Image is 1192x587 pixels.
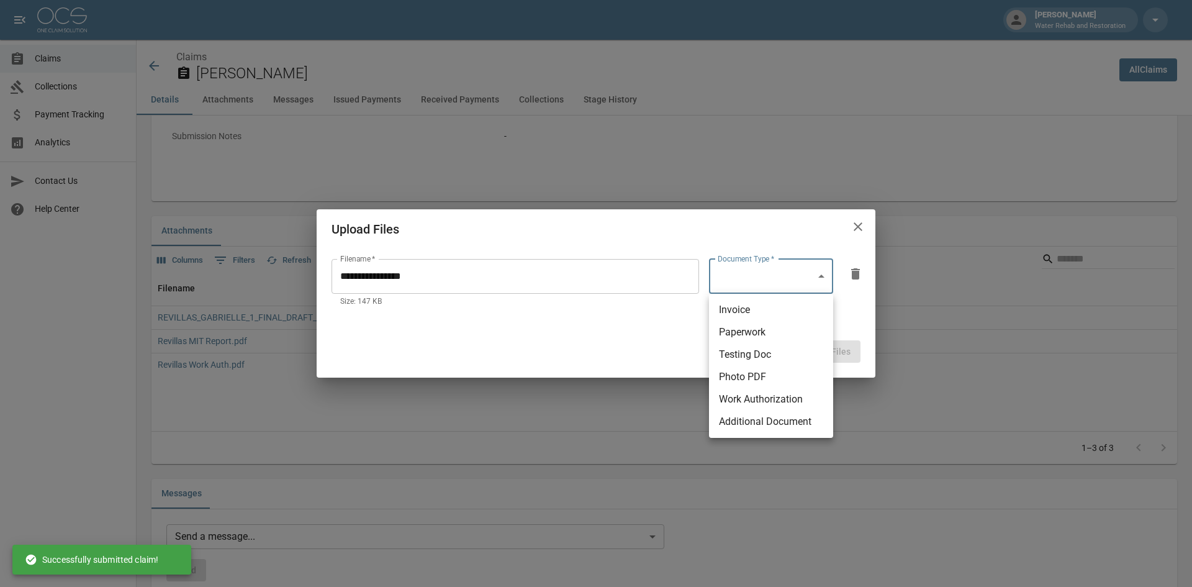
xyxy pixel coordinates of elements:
[709,388,833,411] li: Work Authorization
[709,299,833,321] li: Invoice
[709,321,833,344] li: Paperwork
[709,366,833,388] li: Photo PDF
[709,411,833,433] li: Additional Document
[709,344,833,366] li: Testing Doc
[25,548,158,571] div: Successfully submitted claim!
